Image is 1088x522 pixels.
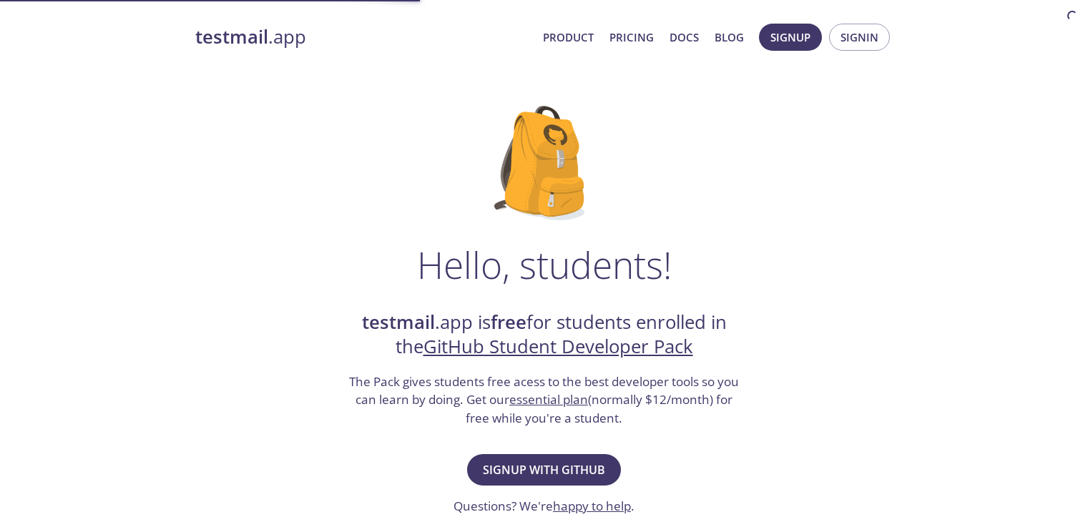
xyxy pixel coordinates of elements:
[195,24,268,49] strong: testmail
[553,498,631,514] a: happy to help
[770,28,810,46] span: Signup
[715,28,744,46] a: Blog
[609,28,654,46] a: Pricing
[759,24,822,51] button: Signup
[348,373,741,428] h3: The Pack gives students free acess to the best developer tools so you can learn by doing. Get our...
[509,391,588,408] a: essential plan
[417,243,672,286] h1: Hello, students!
[348,310,741,360] h2: .app is for students enrolled in the
[467,454,621,486] button: Signup with GitHub
[195,25,531,49] a: testmail.app
[543,28,594,46] a: Product
[829,24,890,51] button: Signin
[362,310,435,335] strong: testmail
[483,460,605,480] span: Signup with GitHub
[423,334,693,359] a: GitHub Student Developer Pack
[494,106,594,220] img: github-student-backpack.png
[840,28,878,46] span: Signin
[454,497,634,516] h3: Questions? We're .
[491,310,526,335] strong: free
[670,28,699,46] a: Docs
